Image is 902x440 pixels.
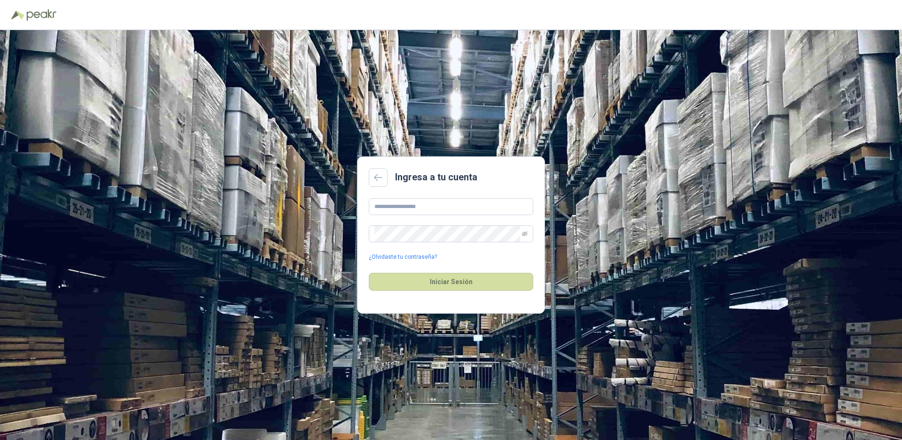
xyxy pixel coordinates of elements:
img: Logo [11,10,24,20]
img: Peakr [26,9,56,21]
span: eye-invisible [522,231,528,237]
a: ¿Olvidaste tu contraseña? [369,253,437,262]
h2: Ingresa a tu cuenta [395,170,477,185]
button: Iniciar Sesión [369,273,533,291]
